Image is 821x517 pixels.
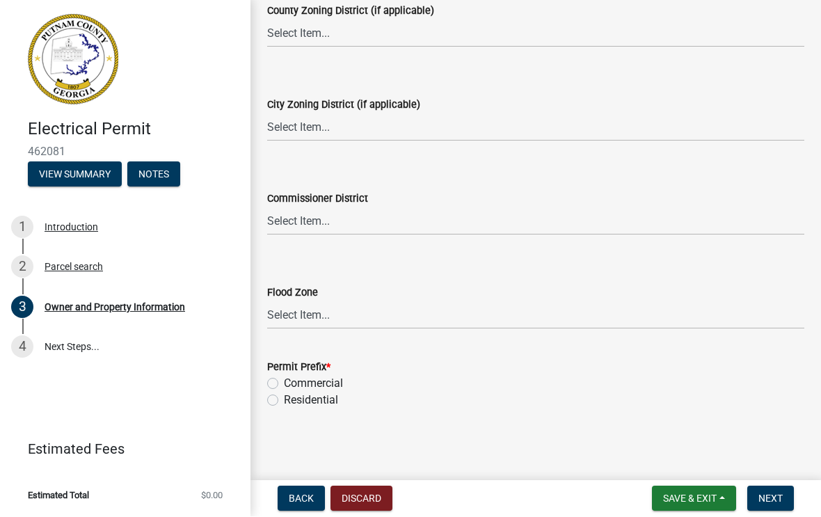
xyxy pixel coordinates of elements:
label: City Zoning District (if applicable) [267,101,420,111]
div: 2 [11,256,33,278]
wm-modal-confirm: Notes [127,170,180,181]
label: Commissioner District [267,195,368,205]
label: Commercial [284,376,343,392]
img: Putnam County, Georgia [28,15,118,105]
span: Back [289,493,314,504]
button: Back [278,486,325,511]
wm-modal-confirm: Summary [28,170,122,181]
span: $0.00 [201,491,223,500]
h4: Electrical Permit [28,120,239,140]
div: 3 [11,296,33,319]
label: Permit Prefix [267,363,330,373]
button: Save & Exit [652,486,736,511]
label: County Zoning District (if applicable) [267,7,434,17]
div: Parcel search [45,262,103,272]
button: Notes [127,162,180,187]
a: Estimated Fees [11,436,228,463]
span: Estimated Total [28,491,89,500]
div: Introduction [45,223,98,232]
button: Next [747,486,794,511]
label: Residential [284,392,338,409]
button: Discard [330,486,392,511]
div: 1 [11,216,33,239]
span: Save & Exit [663,493,717,504]
label: Flood Zone [267,289,318,299]
span: Next [758,493,783,504]
span: 462081 [28,145,223,159]
div: 4 [11,336,33,358]
button: View Summary [28,162,122,187]
div: Owner and Property Information [45,303,185,312]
